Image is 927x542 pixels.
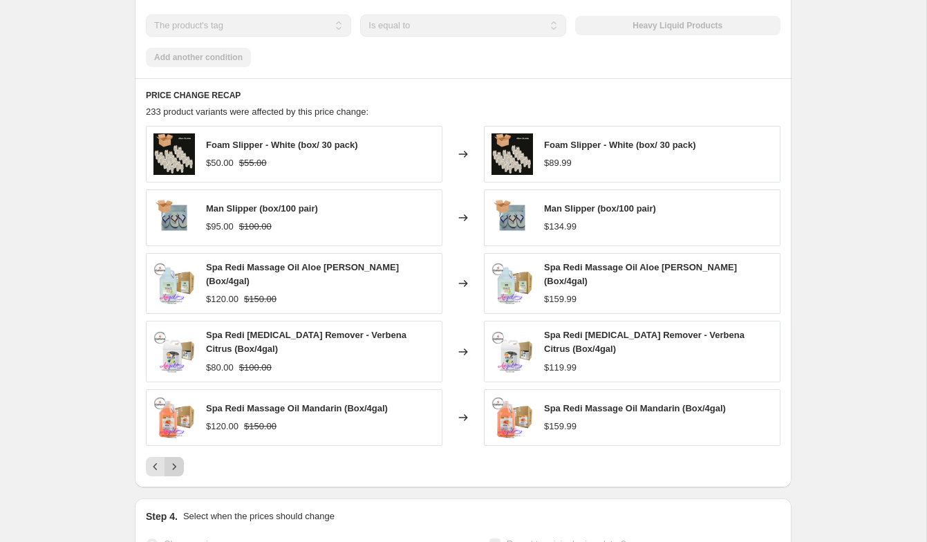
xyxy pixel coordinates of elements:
h6: PRICE CHANGE RECAP [146,90,780,101]
span: Spa Redi [MEDICAL_DATA] Remover - Verbena Citrus (Box/4gal) [206,330,406,354]
strike: $100.00 [239,220,272,234]
div: $89.99 [544,156,572,170]
nav: Pagination [146,457,184,476]
strike: $150.00 [244,292,277,306]
img: spa-redi-massage-oil-aloe-vera-box4gal-angelina-nail-supply-nyc-1_80x.png [491,263,533,304]
span: Spa Redi Massage Oil Aloe [PERSON_NAME] (Box/4gal) [206,262,399,286]
div: $159.99 [544,420,577,433]
img: spa-redi-massage-oil-mandarin-box4gal-angelina-nail-supply-nyc-1_80x.png [491,397,533,438]
h2: Step 4. [146,510,178,523]
span: 233 product variants were affected by this price change: [146,106,368,117]
img: spa-redi-callus-remover-lime-and-lemon-box4gal-angelina-nail-supply-nyc_80x.png [153,331,195,373]
span: Spa Redi Massage Oil Aloe [PERSON_NAME] (Box/4gal) [544,262,737,286]
img: man-slipper-box100-pair-angelina-nail-supply-nyc-1_80x.png [153,197,195,239]
img: man-slipper-box100-pair-angelina-nail-supply-nyc-1_80x.png [491,197,533,239]
div: $159.99 [544,292,577,306]
p: Select when the prices should change [183,510,335,523]
span: Man Slipper (box/100 pair) [544,203,656,214]
img: spa-redi-massage-oil-mandarin-box4gal-angelina-nail-supply-nyc-1_80x.png [153,397,195,438]
strike: $55.00 [239,156,267,170]
img: spa-redi-massage-oil-aloe-vera-box4gal-angelina-nail-supply-nyc-1_80x.png [153,263,195,304]
div: $95.00 [206,220,234,234]
span: Spa Redi Massage Oil Mandarin (Box/4gal) [544,403,726,413]
div: $134.99 [544,220,577,234]
img: foam-slipper-white-box-30-pack-angelina-nail-supply-nyc-1_80x.png [153,133,195,175]
strike: $100.00 [239,361,272,375]
div: $119.99 [544,361,577,375]
span: Foam Slipper - White (box/ 30 pack) [206,140,358,150]
span: Spa Redi [MEDICAL_DATA] Remover - Verbena Citrus (Box/4gal) [544,330,745,354]
img: foam-slipper-white-box-30-pack-angelina-nail-supply-nyc-1_80x.png [491,133,533,175]
div: $80.00 [206,361,234,375]
span: Foam Slipper - White (box/ 30 pack) [544,140,696,150]
button: Next [165,457,184,476]
span: Spa Redi Massage Oil Mandarin (Box/4gal) [206,403,388,413]
div: $120.00 [206,420,238,433]
div: $120.00 [206,292,238,306]
button: Previous [146,457,165,476]
span: Man Slipper (box/100 pair) [206,203,318,214]
div: $50.00 [206,156,234,170]
img: spa-redi-callus-remover-lime-and-lemon-box4gal-angelina-nail-supply-nyc_80x.png [491,331,533,373]
strike: $150.00 [244,420,277,433]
